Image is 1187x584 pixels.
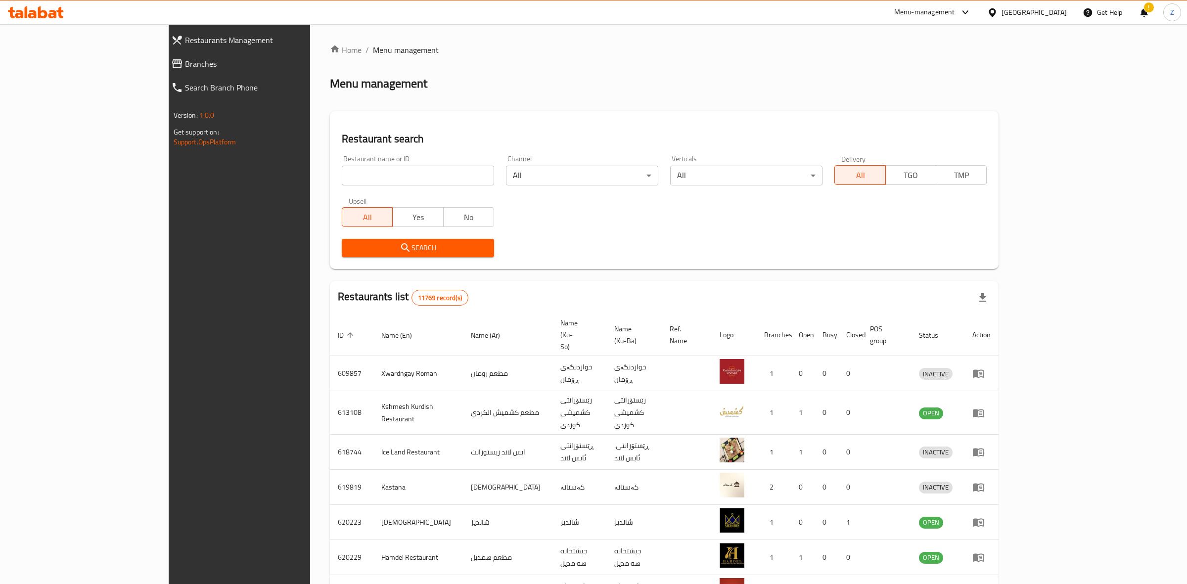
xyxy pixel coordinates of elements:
td: Xwardngay Roman [373,356,463,391]
td: 0 [838,470,862,505]
span: INACTIVE [919,447,953,458]
td: 0 [815,470,838,505]
span: All [839,168,881,182]
span: Status [919,329,951,341]
td: شانديز [552,505,606,540]
td: Kastana [373,470,463,505]
td: خواردنگەی ڕۆمان [606,356,662,391]
td: 0 [838,356,862,391]
div: OPEN [919,517,943,529]
div: [GEOGRAPHIC_DATA] [1002,7,1067,18]
td: رێستۆرانتی کشمیشى كوردى [552,391,606,435]
span: Name (En) [381,329,425,341]
td: 1 [756,391,791,435]
th: Action [964,314,999,356]
input: Search for restaurant name or ID.. [342,166,494,185]
img: Shandiz [720,508,744,533]
td: 1 [756,540,791,575]
span: INACTIVE [919,368,953,380]
th: Logo [712,314,756,356]
td: 0 [815,540,838,575]
span: Get support on: [174,126,219,138]
img: Xwardngay Roman [720,359,744,384]
li: / [365,44,369,56]
span: Restaurants Management [185,34,359,46]
td: 2 [756,470,791,505]
span: Menu management [373,44,439,56]
span: No [448,210,490,225]
td: جيشتخانه هه مديل [552,540,606,575]
span: POS group [870,323,899,347]
td: 0 [791,356,815,391]
td: 1 [791,540,815,575]
a: Support.OpsPlatform [174,135,236,148]
span: Yes [397,210,439,225]
td: .ڕێستۆرانتی ئایس لاند [606,435,662,470]
img: Hamdel Restaurant [720,543,744,568]
img: Kshmesh Kurdish Restaurant [720,399,744,423]
label: Upsell [349,197,367,204]
span: OPEN [919,517,943,528]
img: Kastana [720,473,744,497]
td: Hamdel Restaurant [373,540,463,575]
div: Menu-management [894,6,955,18]
td: شانديز [606,505,662,540]
span: TMP [940,168,983,182]
div: All [506,166,658,185]
button: No [443,207,494,227]
th: Open [791,314,815,356]
th: Branches [756,314,791,356]
div: OPEN [919,407,943,419]
span: Branches [185,58,359,70]
button: All [834,165,885,185]
h2: Menu management [330,76,427,91]
div: Menu [972,516,991,528]
td: کەستانە [606,470,662,505]
img: Ice Land Restaurant [720,438,744,462]
td: 1 [791,391,815,435]
div: INACTIVE [919,482,953,494]
span: Search [350,242,486,254]
td: Kshmesh Kurdish Restaurant [373,391,463,435]
td: 1 [756,435,791,470]
div: Menu [972,407,991,419]
span: All [346,210,389,225]
div: OPEN [919,552,943,564]
button: TMP [936,165,987,185]
td: ڕێستۆرانتی ئایس لاند [552,435,606,470]
td: Ice Land Restaurant [373,435,463,470]
button: TGO [885,165,936,185]
td: کەستانە [552,470,606,505]
span: Z [1170,7,1174,18]
td: 1 [838,505,862,540]
div: Menu [972,367,991,379]
button: All [342,207,393,227]
td: 0 [838,435,862,470]
td: 1 [756,505,791,540]
button: Search [342,239,494,257]
td: ايس لاند ريستورانت [463,435,552,470]
span: OPEN [919,552,943,563]
td: 0 [838,391,862,435]
span: 11769 record(s) [412,293,468,303]
td: 1 [756,356,791,391]
span: Ref. Name [670,323,700,347]
span: Search Branch Phone [185,82,359,93]
td: 0 [815,391,838,435]
span: TGO [890,168,932,182]
span: Name (Ku-So) [560,317,594,353]
td: 0 [815,356,838,391]
a: Branches [163,52,367,76]
td: 0 [815,505,838,540]
td: مطعم همديل [463,540,552,575]
td: رێستۆرانتی کشمیشى كوردى [606,391,662,435]
td: خواردنگەی ڕۆمان [552,356,606,391]
td: مطعم كشميش الكردي [463,391,552,435]
div: Menu [972,446,991,458]
div: All [670,166,822,185]
label: Delivery [841,155,866,162]
td: [DEMOGRAPHIC_DATA] [463,470,552,505]
button: Yes [392,207,443,227]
